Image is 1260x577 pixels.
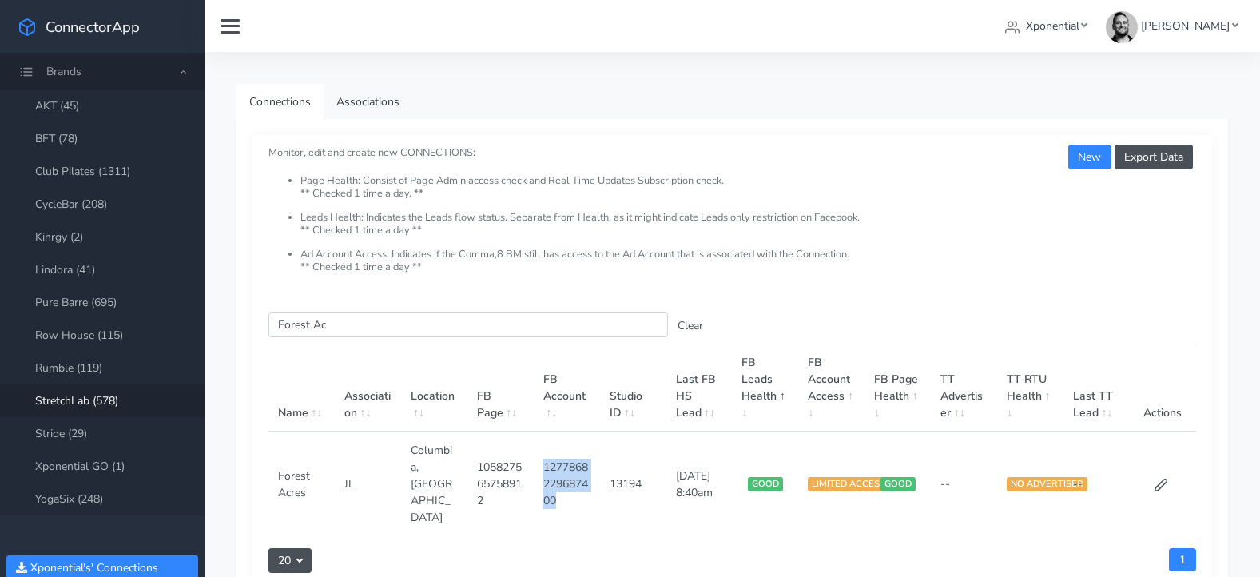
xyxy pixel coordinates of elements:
button: New [1068,145,1111,169]
span: ConnectorApp [46,17,140,37]
img: James Carr [1106,11,1138,43]
td: Forest Acres [268,432,335,535]
li: Page Health: Consist of Page Admin access check and Real Time Updates Subscription check. ** Chec... [300,175,1196,212]
td: 1277868229687400 [534,432,600,535]
a: Associations [324,84,412,120]
th: Association [335,344,401,432]
td: JL [335,432,401,535]
td: -- [931,432,997,535]
td: [DATE] 8:40am [666,432,733,535]
span: NO ADVERTISER [1007,477,1087,491]
th: TT Advertiser [931,344,997,432]
button: 20 [268,548,312,573]
span: LIMITED ACCESS [808,477,889,491]
td: -- [1063,432,1130,535]
th: FB Page [467,344,534,432]
li: Leads Health: Indicates the Leads flow status. Separate from Health, as it might indicate Leads o... [300,212,1196,249]
th: Last TT Lead [1063,344,1130,432]
button: Clear [668,313,713,338]
span: Xponential [1026,18,1079,34]
span: GOOD [748,477,783,491]
td: 105827565758912 [467,432,534,535]
th: Actions [1130,344,1196,432]
th: Studio ID [600,344,666,432]
li: Ad Account Access: Indicates if the Comma,8 BM still has access to the Ad Account that is associa... [300,249,1196,273]
th: Location [401,344,467,432]
a: Connections [236,84,324,120]
th: FB Account Access [798,344,865,432]
th: TT RTU Health [997,344,1063,432]
a: Xponential [999,11,1094,41]
a: [PERSON_NAME] [1099,11,1244,41]
td: 13194 [600,432,666,535]
button: Export Data [1115,145,1193,169]
span: GOOD [880,477,916,491]
th: FB Leads Health [732,344,798,432]
th: FB Page Health [865,344,931,432]
input: enter text you want to search [268,312,668,337]
th: FB Account [534,344,600,432]
th: Last FB HS Lead [666,344,733,432]
a: 1 [1169,548,1196,571]
small: Monitor, edit and create new CONNECTIONS: [268,133,1196,273]
span: Brands [46,64,81,79]
th: Name [268,344,335,432]
span: [PERSON_NAME] [1141,18,1230,34]
td: Columbia,[GEOGRAPHIC_DATA] [401,432,467,535]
